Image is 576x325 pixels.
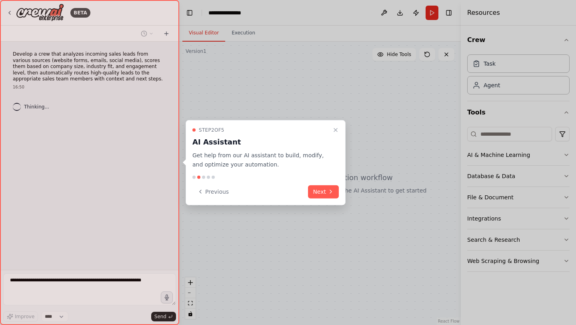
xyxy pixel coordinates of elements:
[199,127,224,133] span: Step 2 of 5
[192,136,329,148] h3: AI Assistant
[192,185,234,198] button: Previous
[192,151,329,169] p: Get help from our AI assistant to build, modify, and optimize your automation.
[331,125,340,135] button: Close walkthrough
[308,185,339,198] button: Next
[184,7,195,18] button: Hide left sidebar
